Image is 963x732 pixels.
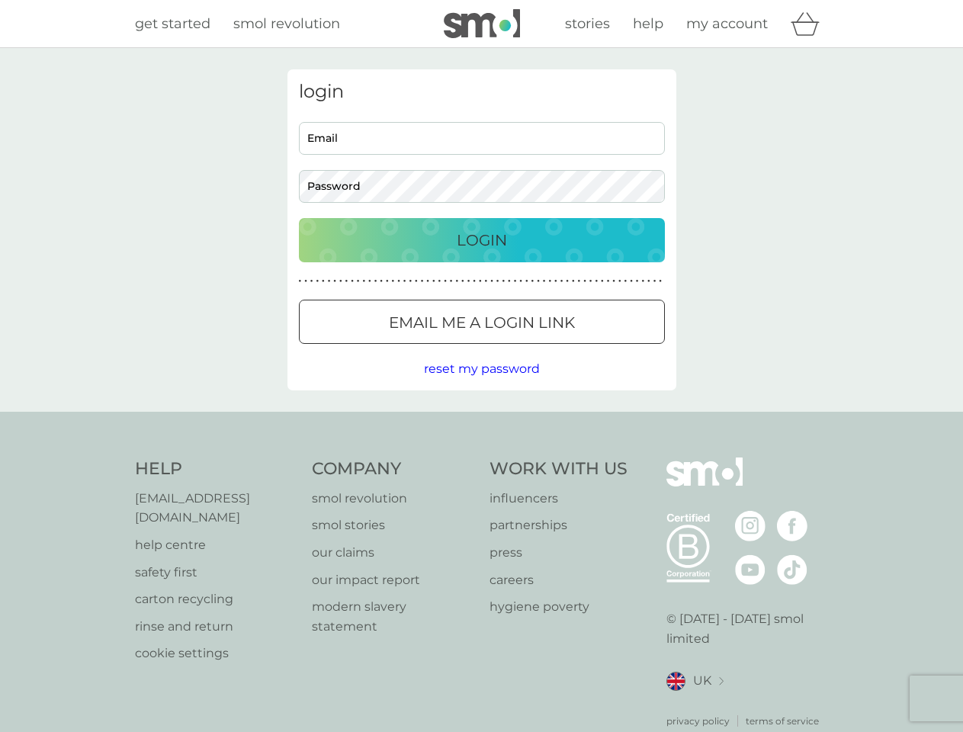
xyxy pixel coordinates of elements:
[409,278,412,285] p: ●
[607,278,610,285] p: ●
[572,278,575,285] p: ●
[548,278,551,285] p: ●
[304,278,307,285] p: ●
[490,543,628,563] a: press
[543,278,546,285] p: ●
[135,589,297,609] a: carton recycling
[595,278,598,285] p: ●
[583,278,586,285] p: ●
[426,278,429,285] p: ●
[299,81,665,103] h3: login
[693,671,711,691] span: UK
[457,228,507,252] p: Login
[686,13,768,35] a: my account
[490,515,628,535] a: partnerships
[601,278,604,285] p: ●
[618,278,621,285] p: ●
[368,278,371,285] p: ●
[578,278,581,285] p: ●
[589,278,592,285] p: ●
[415,278,418,285] p: ●
[135,563,297,583] a: safety first
[374,278,377,285] p: ●
[490,489,628,509] p: influencers
[135,13,210,35] a: get started
[519,278,522,285] p: ●
[473,278,476,285] p: ●
[496,278,499,285] p: ●
[299,278,302,285] p: ●
[666,609,829,648] p: © [DATE] - [DATE] smol limited
[490,570,628,590] a: careers
[508,278,511,285] p: ●
[312,489,474,509] a: smol revolution
[135,535,297,555] a: help centre
[479,278,482,285] p: ●
[421,278,424,285] p: ●
[735,511,766,541] img: visit the smol Instagram page
[612,278,615,285] p: ●
[339,278,342,285] p: ●
[502,278,505,285] p: ●
[432,278,435,285] p: ●
[438,278,441,285] p: ●
[389,310,575,335] p: Email me a login link
[467,278,470,285] p: ●
[777,511,807,541] img: visit the smol Facebook page
[686,15,768,32] span: my account
[380,278,383,285] p: ●
[135,489,297,528] a: [EMAIL_ADDRESS][DOMAIN_NAME]
[647,278,650,285] p: ●
[328,278,331,285] p: ●
[666,457,743,509] img: smol
[490,597,628,617] a: hygiene poverty
[392,278,395,285] p: ●
[746,714,819,728] p: terms of service
[357,278,360,285] p: ●
[312,515,474,535] a: smol stories
[397,278,400,285] p: ●
[424,359,540,379] button: reset my password
[735,554,766,585] img: visit the smol Youtube page
[312,597,474,636] a: modern slavery statement
[653,278,656,285] p: ●
[316,278,319,285] p: ●
[444,278,447,285] p: ●
[450,278,453,285] p: ●
[565,13,610,35] a: stories
[490,278,493,285] p: ●
[312,570,474,590] a: our impact report
[666,714,730,728] a: privacy policy
[135,15,210,32] span: get started
[719,677,724,685] img: select a new location
[424,361,540,376] span: reset my password
[560,278,563,285] p: ●
[565,15,610,32] span: stories
[666,672,685,691] img: UK flag
[461,278,464,285] p: ●
[514,278,517,285] p: ●
[299,300,665,344] button: Email me a login link
[485,278,488,285] p: ●
[636,278,639,285] p: ●
[566,278,569,285] p: ●
[312,543,474,563] a: our claims
[386,278,389,285] p: ●
[630,278,633,285] p: ●
[135,644,297,663] a: cookie settings
[537,278,540,285] p: ●
[641,278,644,285] p: ●
[633,15,663,32] span: help
[233,13,340,35] a: smol revolution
